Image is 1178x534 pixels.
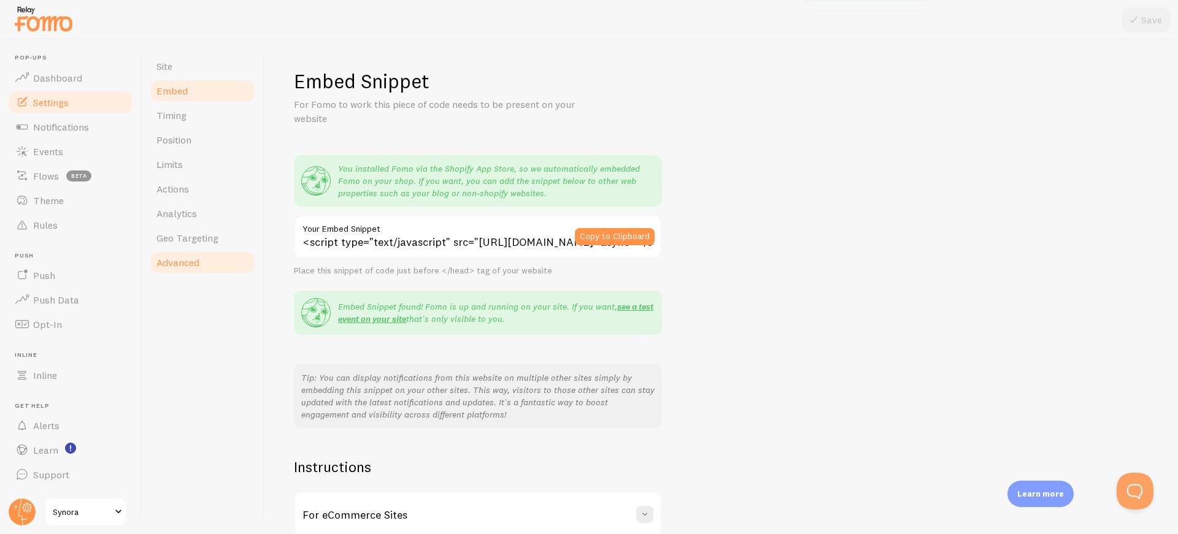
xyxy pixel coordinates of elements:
span: Analytics [156,207,197,219]
span: Timing [156,109,187,121]
div: Place this snippet of code just before </head> tag of your website [294,265,662,277]
a: Learn [7,438,134,462]
a: Position [149,128,256,152]
a: Limits [149,152,256,177]
p: Tip: You can display notifications from this website on multiple other sites simply by embedding ... [301,372,655,421]
a: Settings [7,90,134,115]
svg: <p>Watch New Feature Tutorials!</p> [65,443,76,454]
span: Push Data [33,294,79,306]
a: Advanced [149,250,256,275]
a: Alerts [7,413,134,438]
a: Theme [7,188,134,213]
p: Embed Snippet found! Fomo is up and running on your site. If you want, that's only visible to you. [338,300,655,325]
span: beta [66,170,91,181]
span: Get Help [15,402,134,410]
a: Rules [7,213,134,237]
p: You installed Fomo via the Shopify App Store, so we automatically embedded Fomo on your shop. If ... [338,162,655,199]
span: Notifications [33,121,89,133]
span: Position [156,134,191,146]
span: Limits [156,158,183,170]
button: Copy to Clipboard [575,228,655,245]
iframe: Help Scout Beacon - Open [1117,473,1153,509]
span: Inline [33,369,57,381]
span: Opt-In [33,318,62,330]
span: Advanced [156,256,199,269]
span: Embed [156,85,188,97]
div: Learn more [1007,481,1074,507]
span: Site [156,60,172,72]
a: Opt-In [7,312,134,337]
h2: Instructions [294,457,662,476]
span: Actions [156,183,189,195]
span: Inline [15,351,134,359]
label: Your Embed Snippet [294,215,662,236]
a: Support [7,462,134,487]
a: Push [7,263,134,288]
span: Theme [33,194,64,207]
span: Learn [33,444,58,456]
span: Synora [53,505,111,519]
a: Push Data [7,288,134,312]
h3: For eCommerce Sites [302,508,407,522]
a: Site [149,54,256,78]
a: see a test event on your site [338,301,653,324]
span: Push [15,252,134,260]
a: Events [7,139,134,164]
a: Analytics [149,201,256,226]
span: Geo Targeting [156,232,218,244]
a: Actions [149,177,256,201]
a: Inline [7,363,134,387]
span: Dashboard [33,72,82,84]
span: Support [33,468,69,481]
span: Alerts [33,419,60,432]
a: Notifications [7,115,134,139]
p: Learn more [1017,488,1064,500]
a: Timing [149,103,256,128]
span: Pop-ups [15,54,134,62]
a: Flows beta [7,164,134,188]
a: Dashboard [7,66,134,90]
span: Events [33,145,63,158]
h1: Embed Snippet [294,69,1149,94]
span: Settings [33,96,69,109]
img: fomo-relay-logo-orange.svg [13,3,74,34]
p: For Fomo to work this piece of code needs to be present on your website [294,97,588,126]
a: Embed [149,78,256,103]
a: Geo Targeting [149,226,256,250]
span: Rules [33,219,58,231]
span: Flows [33,170,59,182]
a: Synora [44,497,127,527]
span: Push [33,269,55,281]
